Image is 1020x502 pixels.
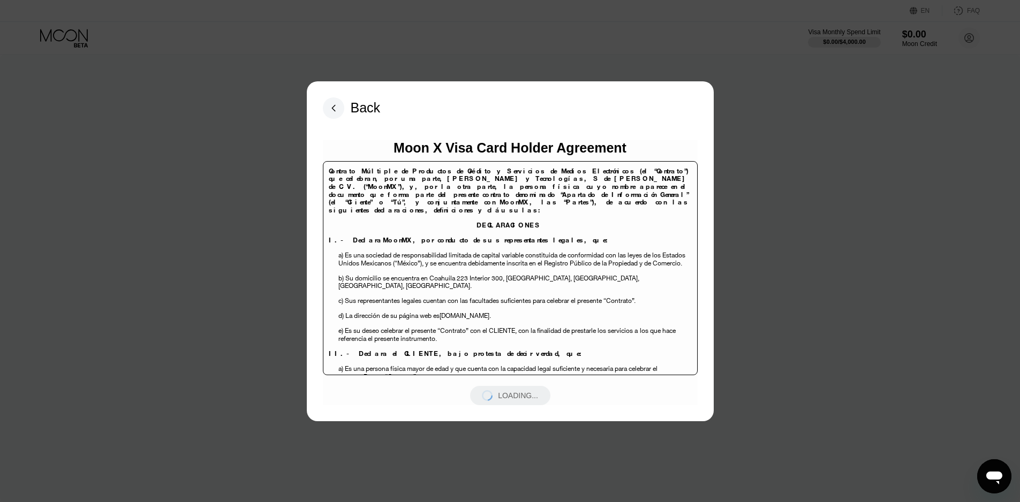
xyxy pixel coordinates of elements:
[383,235,413,245] span: MoonMX
[338,273,428,283] span: b) Su domicilio se encuentra en
[338,296,342,305] span: c
[429,273,638,283] span: Coahuila 223 Interior 300, [GEOGRAPHIC_DATA], [GEOGRAPHIC_DATA]
[342,326,630,335] span: ) Es su deseo celebrar el presente “Contrato” con el CLIENTE, con la finalidad de prestarle los s...
[977,459,1011,493] iframe: Button to launch messaging window
[630,326,638,335] span: s a
[338,250,685,268] span: a) Es una sociedad de responsabilidad limitada de capital variable constituida de conformidad con...
[342,311,440,320] span: ) La dirección de su página web es
[338,273,639,291] span: , [GEOGRAPHIC_DATA], [GEOGRAPHIC_DATA].
[329,174,689,191] span: [PERSON_NAME] y Tecnologías, S de [PERSON_NAME] de C.V. (“MoonMX”),
[338,326,342,335] span: e
[329,166,689,184] span: Contrato Múltiple de Productos de Crédito y Servicios de Medios Electrónicos (el “Contrato”) que ...
[338,364,658,381] span: a) Es una persona física mayor de edad y que cuenta con la capacidad legal suficiente y necesaria...
[338,311,342,320] span: d
[351,100,381,116] div: Back
[329,182,689,207] span: y, por la otra parte, la persona física cuyo nombre aparece en el documento que forma parte del p...
[338,326,676,343] span: los que hace referencia el presente instrumento.
[440,311,491,320] span: [DOMAIN_NAME].
[413,235,610,245] span: , por conducto de sus representantes legales, que:
[394,140,626,156] div: Moon X Visa Card Holder Agreement
[329,349,584,358] span: II.- Declara el CLIENTE, bajo protesta de decir verdad, que:
[329,197,689,215] span: , las “Partes”), de acuerdo con las siguientes declaraciones, definiciones y cláusulas:
[477,220,541,230] span: DECLARACIONES
[329,235,383,245] span: I.- Declara
[323,97,381,119] div: Back
[500,197,530,207] span: MoonMX
[342,296,636,305] span: ) Sus representantes legales cuentan con las facultades suficientes para celebrar el presente “Co...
